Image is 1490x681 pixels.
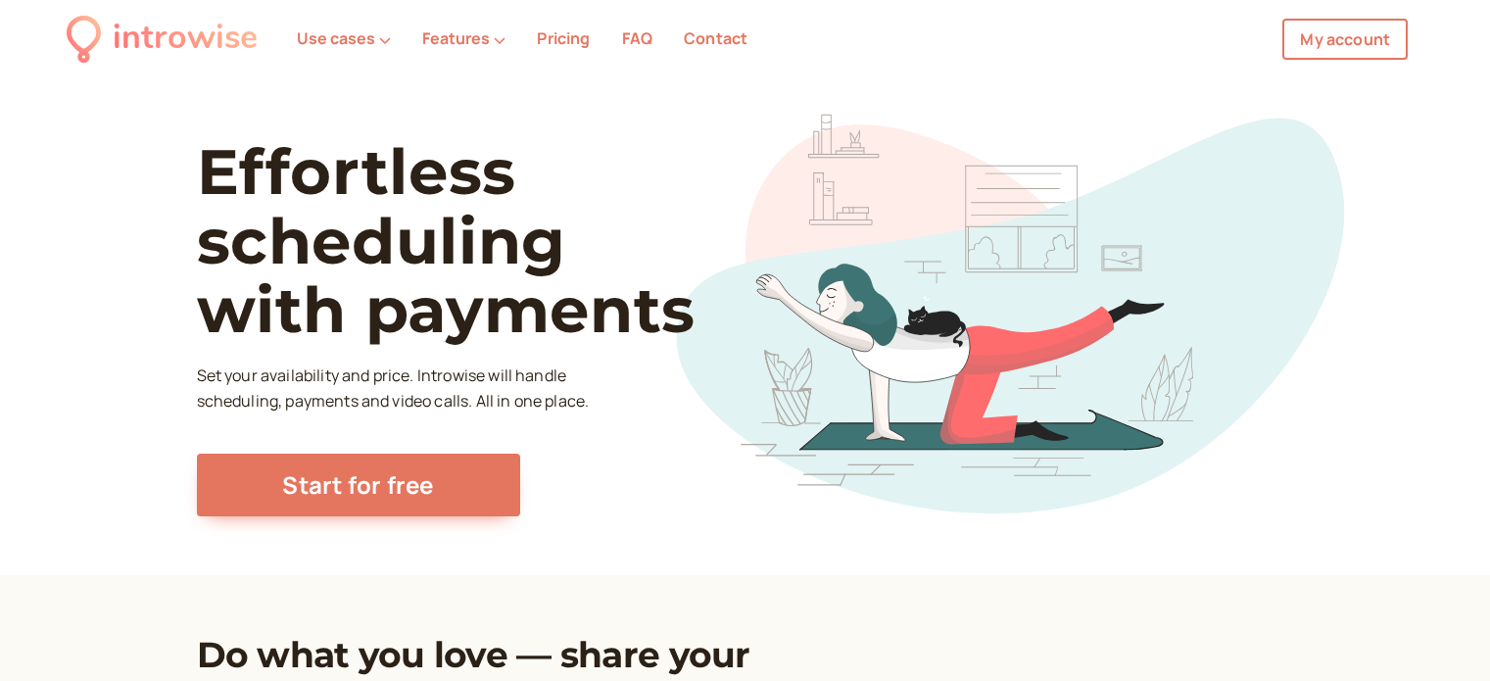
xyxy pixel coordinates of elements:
a: Pricing [537,27,590,49]
a: introwise [67,12,258,66]
button: Use cases [297,29,391,47]
a: Contact [684,27,747,49]
h1: Effortless scheduling with payments [197,137,766,344]
div: introwise [113,12,258,66]
a: Start for free [197,454,520,516]
a: FAQ [622,27,652,49]
button: Features [422,29,505,47]
p: Set your availability and price. Introwise will handle scheduling, payments and video calls. All ... [197,364,595,414]
a: My account [1282,19,1408,60]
